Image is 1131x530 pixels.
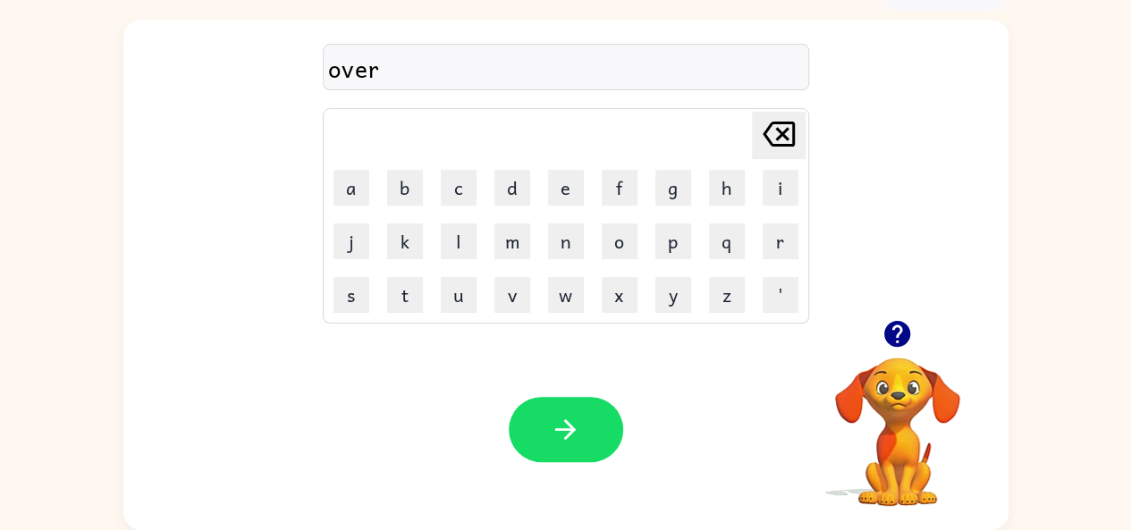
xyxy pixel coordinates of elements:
button: y [655,277,691,313]
button: ' [763,277,798,313]
button: j [333,223,369,259]
button: o [602,223,637,259]
button: s [333,277,369,313]
button: n [548,223,584,259]
button: e [548,170,584,206]
button: t [387,277,423,313]
button: w [548,277,584,313]
button: k [387,223,423,259]
button: x [602,277,637,313]
button: m [494,223,530,259]
button: i [763,170,798,206]
button: h [709,170,745,206]
button: r [763,223,798,259]
button: b [387,170,423,206]
div: over [328,49,804,87]
button: f [602,170,637,206]
button: d [494,170,530,206]
button: p [655,223,691,259]
video: Your browser must support playing .mp4 files to use Literably. Please try using another browser. [808,330,987,509]
button: z [709,277,745,313]
button: l [441,223,477,259]
button: u [441,277,477,313]
button: g [655,170,691,206]
button: a [333,170,369,206]
button: v [494,277,530,313]
button: c [441,170,477,206]
button: q [709,223,745,259]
